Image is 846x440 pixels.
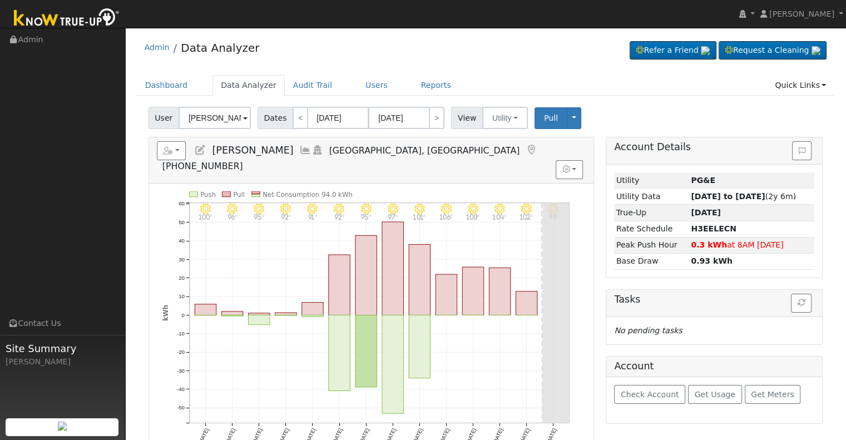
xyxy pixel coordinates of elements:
text: 0 [181,312,185,318]
span: Dates [258,107,293,129]
a: > [429,107,444,129]
strong: T [691,224,736,233]
rect: onclick="" [301,302,323,315]
rect: onclick="" [409,315,430,378]
p: 101° [410,214,429,220]
text: -10 [177,330,185,337]
td: Rate Schedule [614,221,689,237]
p: 102° [517,214,536,220]
span: (2y 6m) [691,192,796,201]
h5: Account [614,360,654,372]
strong: 0.3 kWh [691,240,727,249]
p: 104° [490,214,509,220]
rect: onclick="" [462,267,483,315]
a: Quick Links [766,75,834,96]
img: retrieve [812,46,820,55]
a: Data Analyzer [212,75,285,96]
a: Map [525,145,537,156]
i: 8/18 - Clear [334,203,344,214]
strong: [DATE] to [DATE] [691,192,765,201]
button: Utility [482,107,528,129]
input: Select a User [179,107,251,129]
span: [PHONE_NUMBER] [162,161,243,171]
button: Refresh [791,294,812,313]
i: 8/15 - Clear [254,203,264,214]
p: 91° [303,214,322,220]
td: True-Up [614,205,689,221]
a: Users [357,75,396,96]
span: [PERSON_NAME] [212,145,293,156]
i: 8/14 - Clear [227,203,238,214]
rect: onclick="" [301,315,323,317]
td: at 8AM [DATE] [689,237,815,253]
rect: onclick="" [329,255,350,315]
i: No pending tasks [614,326,682,335]
img: Know True-Up [8,6,125,31]
text: 50 [179,219,185,225]
td: Base Draw [614,253,689,269]
strong: 0.93 kWh [691,256,733,265]
i: 8/16 - Clear [280,203,291,214]
text: Pull [233,191,245,199]
span: Site Summary [6,341,119,356]
rect: onclick="" [329,315,350,390]
h5: Tasks [614,294,814,305]
rect: onclick="" [275,313,296,315]
span: [PERSON_NAME] [769,9,834,18]
text: 30 [179,256,185,262]
rect: onclick="" [382,315,403,413]
div: [PERSON_NAME] [6,356,119,368]
p: 100° [463,214,482,220]
button: Issue History [792,141,812,160]
span: [GEOGRAPHIC_DATA], [GEOGRAPHIC_DATA] [329,145,520,156]
rect: onclick="" [221,312,243,315]
i: 8/22 - Clear [441,203,452,214]
a: Audit Trail [285,75,340,96]
p: 95° [357,214,375,220]
a: Reports [413,75,459,96]
a: Admin [145,43,170,52]
text: 60 [179,200,185,206]
p: 106° [437,214,456,220]
i: 8/24 - Clear [494,203,505,214]
p: 92° [276,214,295,220]
rect: onclick="" [195,304,216,315]
a: Refer a Friend [630,41,716,60]
text: Push [200,191,216,199]
a: Multi-Series Graph [299,145,311,156]
img: retrieve [701,46,710,55]
p: 96° [222,214,241,220]
span: User [149,107,179,129]
text: -30 [177,368,185,374]
strong: ID: 16475259, authorized: 03/29/25 [691,176,715,185]
button: Check Account [614,385,685,404]
p: 92° [330,214,349,220]
td: Peak Push Hour [614,237,689,253]
rect: onclick="" [248,313,269,315]
a: Dashboard [137,75,196,96]
i: 8/19 - Clear [360,203,371,214]
text: -20 [177,349,185,355]
text: Net Consumption 94.0 kWh [263,191,353,199]
span: View [451,107,483,129]
text: kWh [161,305,169,321]
rect: onclick="" [248,315,269,324]
rect: onclick="" [436,274,457,315]
i: 8/20 - Clear [387,203,398,214]
rect: onclick="" [409,244,430,315]
rect: onclick="" [355,315,377,387]
a: Data Analyzer [181,41,259,55]
rect: onclick="" [221,315,243,316]
rect: onclick="" [516,291,537,315]
i: 8/25 - Clear [521,203,532,214]
i: 8/21 - Clear [414,203,425,214]
a: < [293,107,308,129]
a: Request a Cleaning [719,41,827,60]
span: Check Account [621,390,679,399]
text: -40 [177,386,185,392]
text: 40 [179,238,185,244]
a: Edit User (28082) [194,145,206,156]
span: Get Meters [751,390,794,399]
span: Pull [544,113,558,122]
